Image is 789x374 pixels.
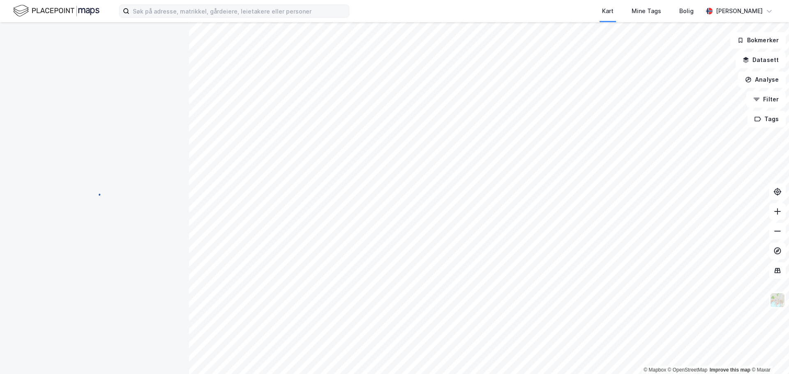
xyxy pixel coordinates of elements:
button: Tags [747,111,786,127]
a: Improve this map [710,367,750,373]
button: Bokmerker [730,32,786,48]
div: Bolig [679,6,694,16]
button: Filter [746,91,786,108]
div: Kart [602,6,614,16]
button: Analyse [738,71,786,88]
div: Kontrollprogram for chat [748,335,789,374]
img: spinner.a6d8c91a73a9ac5275cf975e30b51cfb.svg [88,187,101,200]
button: Datasett [736,52,786,68]
a: OpenStreetMap [668,367,708,373]
img: logo.f888ab2527a4732fd821a326f86c7f29.svg [13,4,99,18]
input: Søk på adresse, matrikkel, gårdeiere, leietakere eller personer [129,5,349,17]
img: Z [770,292,785,308]
div: Mine Tags [632,6,661,16]
a: Mapbox [644,367,666,373]
div: [PERSON_NAME] [716,6,763,16]
iframe: Chat Widget [748,335,789,374]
